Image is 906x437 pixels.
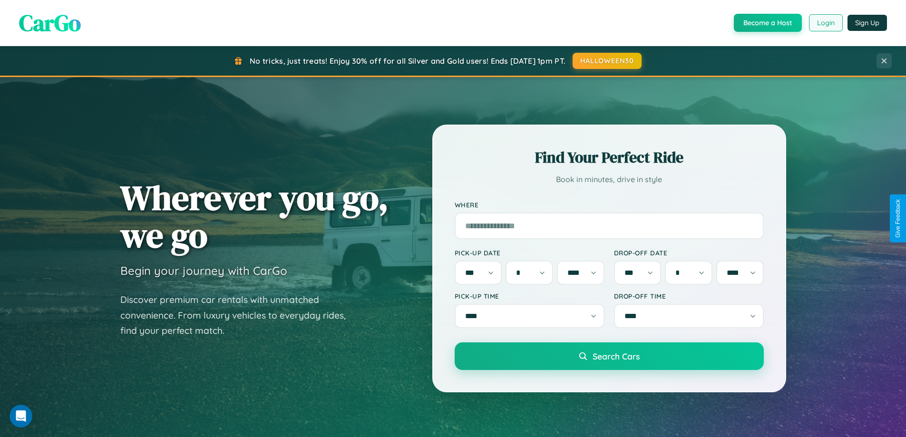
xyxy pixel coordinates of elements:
[895,199,901,238] div: Give Feedback
[455,173,764,186] p: Book in minutes, drive in style
[848,15,887,31] button: Sign Up
[120,292,358,339] p: Discover premium car rentals with unmatched convenience. From luxury vehicles to everyday rides, ...
[614,249,764,257] label: Drop-off Date
[455,147,764,168] h2: Find Your Perfect Ride
[250,56,565,66] span: No tricks, just treats! Enjoy 30% off for all Silver and Gold users! Ends [DATE] 1pm PT.
[593,351,640,361] span: Search Cars
[809,14,843,31] button: Login
[455,342,764,370] button: Search Cars
[10,405,32,427] iframe: Intercom live chat
[455,249,604,257] label: Pick-up Date
[455,201,764,209] label: Where
[19,7,81,39] span: CarGo
[614,292,764,300] label: Drop-off Time
[120,179,389,254] h1: Wherever you go, we go
[455,292,604,300] label: Pick-up Time
[120,263,287,278] h3: Begin your journey with CarGo
[573,53,642,69] button: HALLOWEEN30
[734,14,802,32] button: Become a Host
